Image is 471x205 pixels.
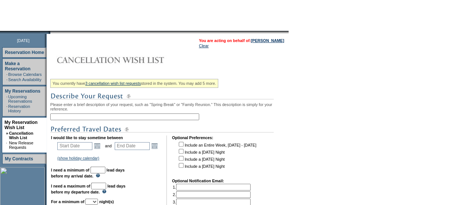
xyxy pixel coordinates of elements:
[150,142,159,150] a: Open the calendar popup.
[93,142,101,150] a: Open the calendar popup.
[251,38,284,43] a: [PERSON_NAME]
[8,104,30,113] a: Reservation History
[48,31,50,34] img: promoShadowLeftCorner.gif
[99,199,114,204] b: night(s)
[50,79,218,88] div: You currently have stored in the system. You may add 5 more.
[9,131,33,140] a: Cancellation Wish List
[50,31,51,34] img: blank.gif
[51,135,123,140] b: I would like to stay sometime between
[6,104,7,113] td: ·
[8,72,42,77] a: Browse Calendars
[4,120,38,130] a: My Reservation Wish List
[50,52,199,67] img: Cancellation Wish List
[57,156,99,160] a: (show holiday calendar)
[5,156,33,161] a: My Contracts
[6,95,7,103] td: ·
[199,38,284,43] span: You are acting on behalf of:
[85,81,141,86] a: 3 cancellation wish list requests
[9,141,33,150] a: New Release Requests
[172,135,213,140] b: Optional Preferences:
[5,50,44,55] a: Reservation Home
[51,184,90,188] b: I need a maximum of
[51,168,125,178] b: lead days before my arrival date.
[6,72,7,77] td: ·
[173,191,251,198] td: 2.
[6,131,8,135] b: »
[51,184,125,194] b: lead days before my departure date.
[5,61,31,71] a: Make a Reservation
[17,38,30,43] span: [DATE]
[8,95,32,103] a: Upcoming Reservations
[115,142,150,150] input: Date format: M/D/Y. Shortcut keys: [T] for Today. [UP] or [.] for Next Day. [DOWN] or [,] for Pre...
[96,173,100,177] img: questionMark_lightBlue.gif
[173,184,251,190] td: 1.
[172,179,224,183] b: Optional Notification Email:
[6,77,7,82] td: ·
[199,44,209,48] a: Clear
[104,141,113,151] td: and
[51,168,89,172] b: I need a minimum of
[5,89,40,94] a: My Reservations
[57,142,92,150] input: Date format: M/D/Y. Shortcut keys: [T] for Today. [UP] or [.] for Next Day. [DOWN] or [,] for Pre...
[8,77,41,82] a: Search Availability
[177,141,256,173] td: Include an Entire Week, [DATE] - [DATE] Include a [DATE] Night Include a [DATE] Night Include a [...
[102,189,106,193] img: questionMark_lightBlue.gif
[6,141,8,150] td: ·
[51,199,84,204] b: For a minimum of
